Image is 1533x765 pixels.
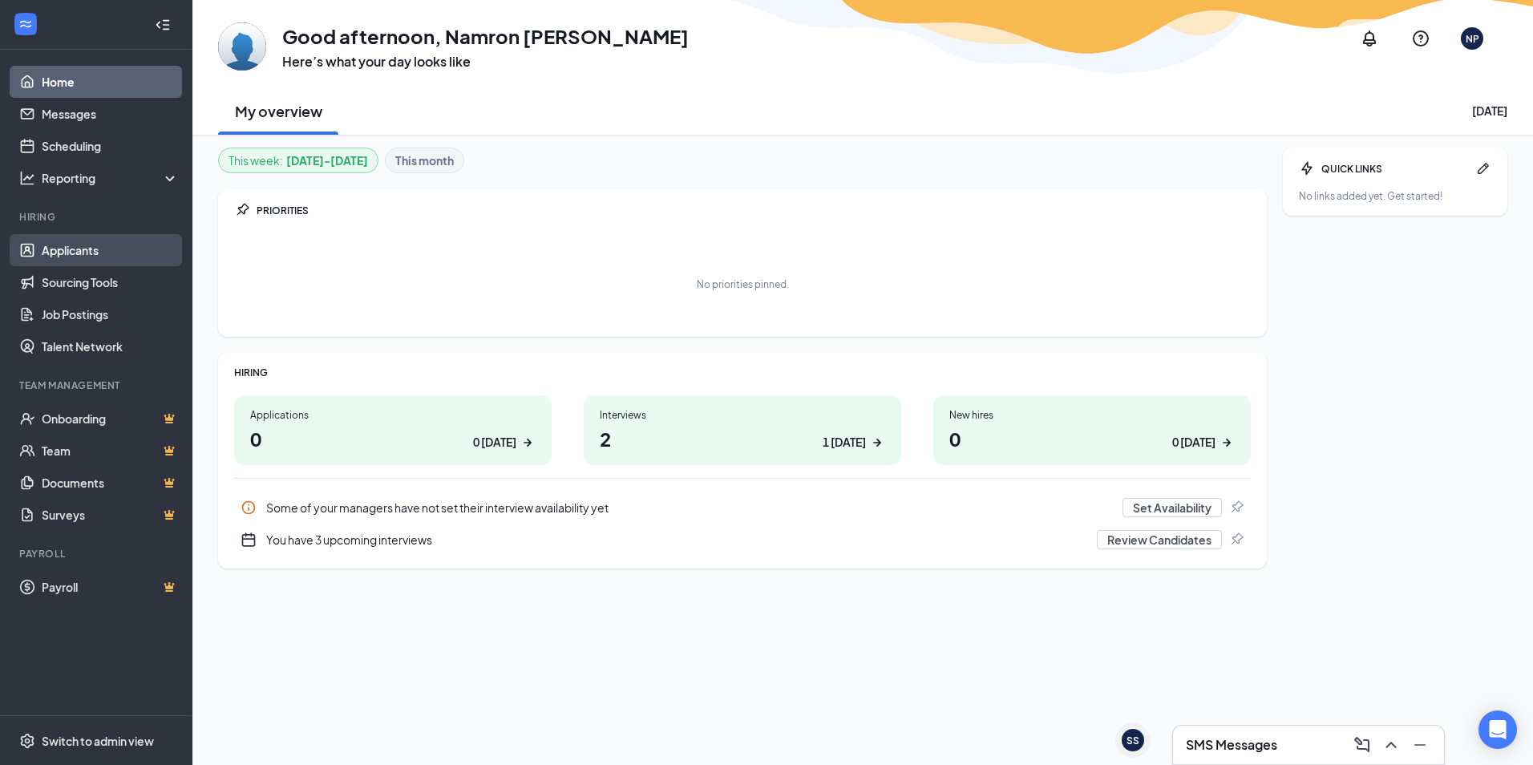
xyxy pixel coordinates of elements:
[282,22,689,50] h1: Good afternoon, Namron [PERSON_NAME]
[1219,435,1235,451] svg: ArrowRight
[241,500,257,516] svg: Info
[250,425,536,452] h1: 0
[395,152,454,169] b: This month
[473,434,516,451] div: 0 [DATE]
[600,408,885,422] div: Interviews
[19,378,176,392] div: Team Management
[1381,735,1401,755] svg: ChevronUp
[257,204,1251,217] div: PRIORITIES
[234,395,552,465] a: Applications00 [DATE]ArrowRight
[19,733,35,749] svg: Settings
[234,366,1251,379] div: HIRING
[42,499,179,531] a: SurveysCrown
[42,298,179,330] a: Job Postings
[600,425,885,452] h1: 2
[949,408,1235,422] div: New hires
[949,425,1235,452] h1: 0
[155,17,171,33] svg: Collapse
[584,395,901,465] a: Interviews21 [DATE]ArrowRight
[42,403,179,435] a: OnboardingCrown
[234,492,1251,524] a: InfoSome of your managers have not set their interview availability yetSet AvailabilityPin
[1228,500,1244,516] svg: Pin
[1475,160,1491,176] svg: Pen
[42,66,179,98] a: Home
[266,532,1087,548] div: You have 3 upcoming interviews
[1360,29,1379,48] svg: Notifications
[1353,735,1372,755] svg: ComposeMessage
[1466,32,1479,46] div: NP
[1348,732,1373,758] button: ComposeMessage
[42,571,179,603] a: PayrollCrown
[823,434,866,451] div: 1 [DATE]
[42,234,179,266] a: Applicants
[697,277,789,291] div: No priorities pinned.
[1377,732,1402,758] button: ChevronUp
[282,53,689,71] h3: Here’s what your day looks like
[42,435,179,467] a: TeamCrown
[1299,160,1315,176] svg: Bolt
[266,500,1113,516] div: Some of your managers have not set their interview availability yet
[1478,710,1517,749] div: Open Intercom Messenger
[19,170,35,186] svg: Analysis
[42,467,179,499] a: DocumentsCrown
[234,524,1251,556] a: CalendarNewYou have 3 upcoming interviewsReview CandidatesPin
[1321,162,1469,176] div: QUICK LINKS
[1172,434,1215,451] div: 0 [DATE]
[1472,103,1507,119] div: [DATE]
[19,210,176,224] div: Hiring
[19,547,176,561] div: Payroll
[1411,29,1430,48] svg: QuestionInfo
[234,524,1251,556] div: You have 3 upcoming interviews
[1410,735,1430,755] svg: Minimize
[42,98,179,130] a: Messages
[933,395,1251,465] a: New hires00 [DATE]ArrowRight
[42,266,179,298] a: Sourcing Tools
[1186,736,1277,754] h3: SMS Messages
[1228,532,1244,548] svg: Pin
[42,330,179,362] a: Talent Network
[520,435,536,451] svg: ArrowRight
[286,152,368,169] b: [DATE] - [DATE]
[241,532,257,548] svg: CalendarNew
[1097,530,1222,549] button: Review Candidates
[229,152,368,169] div: This week :
[1126,734,1139,747] div: SS
[42,733,154,749] div: Switch to admin view
[235,101,322,121] h2: My overview
[1122,498,1222,517] button: Set Availability
[234,492,1251,524] div: Some of your managers have not set their interview availability yet
[1299,189,1491,203] div: No links added yet. Get started!
[42,170,180,186] div: Reporting
[234,202,250,218] svg: Pin
[1406,732,1431,758] button: Minimize
[869,435,885,451] svg: ArrowRight
[250,408,536,422] div: Applications
[218,22,266,71] img: Namron Proctor
[42,130,179,162] a: Scheduling
[18,16,34,32] svg: WorkstreamLogo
